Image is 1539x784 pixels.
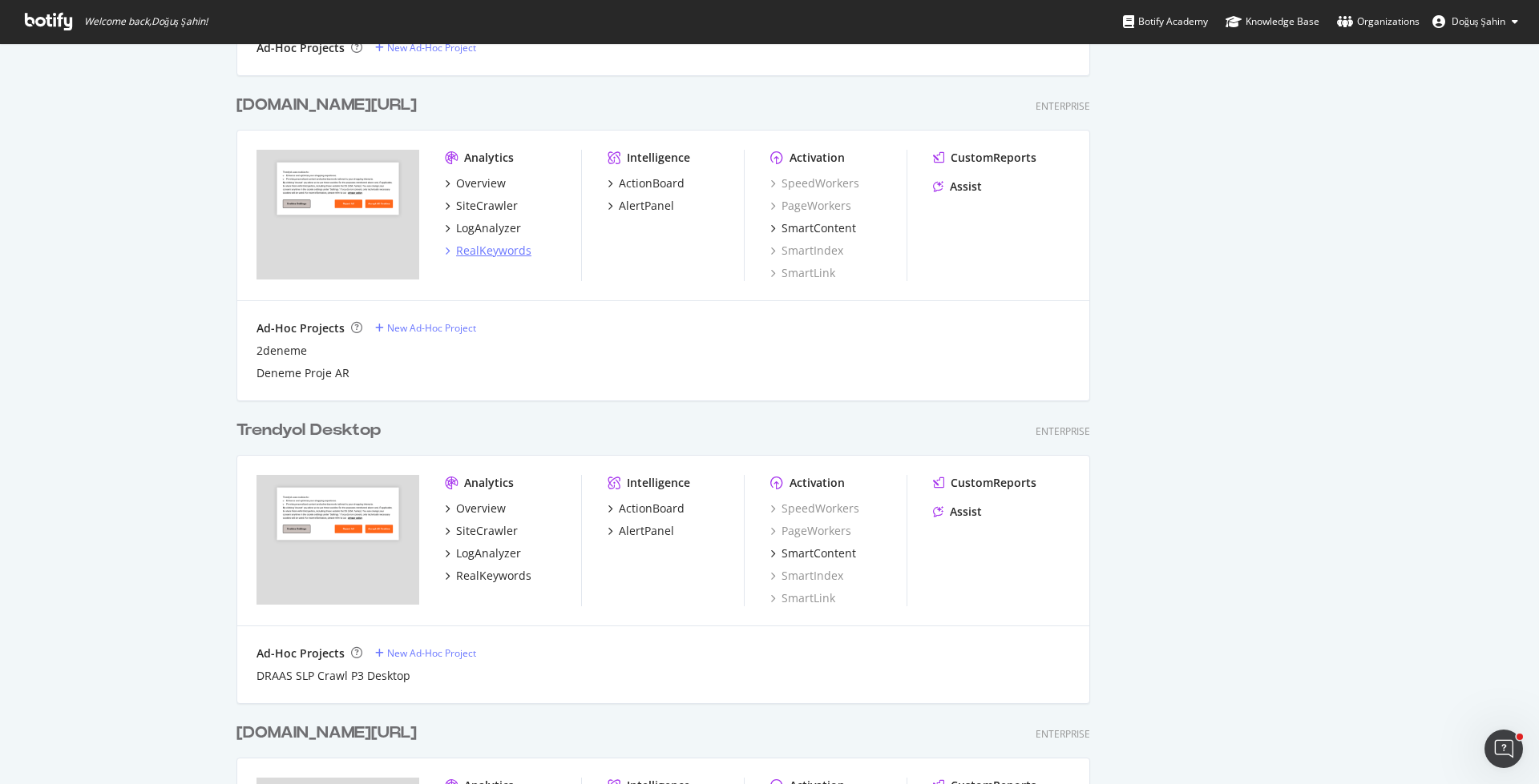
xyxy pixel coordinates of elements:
[456,545,521,561] div: LogAnalyzer
[790,475,845,491] div: Activation
[84,15,208,28] span: Welcome back, Doğuş Şahin !
[445,523,518,539] a: SiteCrawler
[1420,9,1531,34] button: Doğuş Şahin
[236,94,417,117] div: [DOMAIN_NAME][URL]
[387,646,476,660] div: New Ad-Hoc Project
[456,243,531,259] div: RealKeywords
[608,198,674,214] a: AlertPanel
[387,41,476,54] div: New Ad-Hoc Project
[1036,727,1090,741] div: Enterprise
[456,501,506,517] div: Overview
[464,475,514,491] div: Analytics
[1036,424,1090,438] div: Enterprise
[456,220,521,236] div: LogAnalyzer
[456,175,506,191] div: Overview
[608,501,685,517] a: ActionBoard
[770,568,843,584] a: SmartIndex
[375,646,476,660] a: New Ad-Hoc Project
[619,523,674,539] div: AlertPanel
[375,41,476,54] a: New Ad-Hoc Project
[951,150,1036,166] div: CustomReports
[256,150,419,279] img: trendyol.com/ar
[619,198,674,214] div: AlertPanel
[236,419,381,442] div: Trendyol Desktop
[770,523,851,539] a: PageWorkers
[627,150,690,166] div: Intelligence
[445,243,531,259] a: RealKeywords
[256,475,419,605] img: trendyol.com mobile
[933,179,982,195] a: Assist
[770,590,835,606] a: SmartLink
[445,568,531,584] a: RealKeywords
[608,523,674,539] a: AlertPanel
[782,545,856,561] div: SmartContent
[1226,14,1319,30] div: Knowledge Base
[256,343,307,359] a: 2deneme
[256,365,349,381] a: Deneme Proje AR
[770,220,856,236] a: SmartContent
[256,40,345,56] div: Ad-Hoc Projects
[770,243,843,259] a: SmartIndex
[933,504,982,520] a: Assist
[375,321,476,335] a: New Ad-Hoc Project
[790,150,845,166] div: Activation
[1123,14,1208,30] div: Botify Academy
[445,501,506,517] a: Overview
[445,220,521,236] a: LogAnalyzer
[445,198,518,214] a: SiteCrawler
[1036,99,1090,113] div: Enterprise
[456,568,531,584] div: RealKeywords
[236,94,423,117] a: [DOMAIN_NAME][URL]
[951,475,1036,491] div: CustomReports
[1484,730,1523,768] iframe: Intercom live chat
[445,545,521,561] a: LogAnalyzer
[933,150,1036,166] a: CustomReports
[256,668,410,684] a: DRAAS SLP Crawl P3 Desktop
[445,175,506,191] a: Overview
[619,501,685,517] div: ActionBoard
[933,475,1036,491] a: CustomReports
[456,523,518,539] div: SiteCrawler
[236,722,417,745] div: [DOMAIN_NAME][URL]
[770,501,859,517] a: SpeedWorkers
[782,220,856,236] div: SmartContent
[387,321,476,335] div: New Ad-Hoc Project
[456,198,518,214] div: SiteCrawler
[256,320,345,336] div: Ad-Hoc Projects
[256,645,345,661] div: Ad-Hoc Projects
[236,419,387,442] a: Trendyol Desktop
[950,504,982,520] div: Assist
[619,175,685,191] div: ActionBoard
[627,475,690,491] div: Intelligence
[608,175,685,191] a: ActionBoard
[770,175,859,191] a: SpeedWorkers
[770,265,835,281] a: SmartLink
[236,722,423,745] a: [DOMAIN_NAME][URL]
[1452,14,1505,28] span: Doğuş Şahin
[464,150,514,166] div: Analytics
[770,545,856,561] a: SmartContent
[950,179,982,195] div: Assist
[770,198,851,214] a: PageWorkers
[1337,14,1420,30] div: Organizations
